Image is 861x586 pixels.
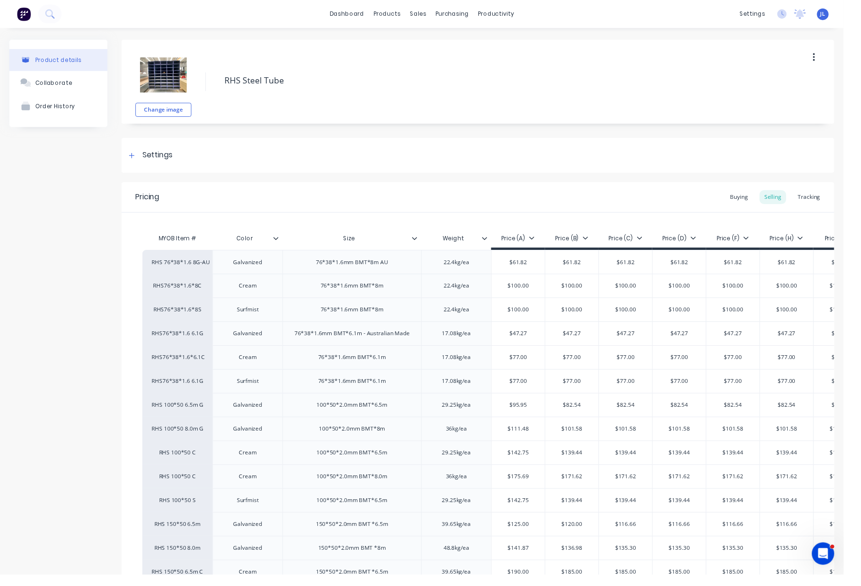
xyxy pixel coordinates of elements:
div: Price (D) [676,239,710,247]
div: Price (C) [621,239,656,247]
div: Galvanized [229,261,277,274]
div: $116.66 [611,523,666,547]
div: $142.75 [502,499,556,523]
a: dashboard [332,7,376,21]
div: $95.95 [502,401,556,425]
div: Settings [145,153,176,164]
div: $61.82 [611,256,666,279]
div: $100.00 [502,304,556,328]
div: 100*50*2.0mm BMT*8.0m [315,480,403,493]
div: $139.44 [557,450,611,474]
div: $120.00 [557,523,611,547]
div: 150*50*2.0mm BMT *8m [317,553,402,565]
div: 29.25kg/ea [442,456,490,468]
div: RHS 100*50 S [155,506,207,515]
button: Change image [138,105,195,119]
div: $77.00 [557,353,611,377]
div: $47.27 [666,329,720,352]
div: RHS76*38*1.6*8S [155,312,207,320]
div: $116.66 [776,523,830,547]
div: Price (F) [731,239,764,247]
div: $135.30 [776,547,830,571]
div: products [376,7,414,21]
div: Tracking [810,194,842,208]
div: $61.82 [721,256,775,279]
div: $47.27 [611,329,666,352]
div: $100.00 [721,280,775,304]
button: Collaborate [10,72,110,96]
div: 22.4kg/ea [442,261,490,274]
div: 100*50*2.0mm BMT*6.5m [315,456,403,468]
div: $141.87 [502,547,556,571]
img: Factory [17,7,31,21]
div: $100.00 [776,304,830,328]
div: Buying [740,194,768,208]
div: $82.54 [776,401,830,425]
div: RHS76*38*1.6*8C [155,288,207,296]
div: Surfmist [229,504,277,517]
div: 100*50*2.0mm BMT*8m [318,432,401,444]
div: Price (H) [786,239,820,247]
div: Size [288,231,424,255]
div: $135.30 [721,547,775,571]
div: Galvanized [229,334,277,347]
div: 76*38*1.6mm BMT*8m AU [315,261,404,274]
div: $77.00 [666,377,720,401]
div: 36kg/ea [442,480,490,493]
div: $139.44 [666,499,720,523]
div: $100.00 [502,280,556,304]
div: 17.08kg/ea [442,359,490,371]
div: $175.69 [502,474,556,498]
div: 22.4kg/ea [442,310,490,322]
div: $139.44 [721,450,775,474]
div: $116.66 [666,523,720,547]
div: $47.27 [557,329,611,352]
div: 22.4kg/ea [442,286,490,298]
img: file [143,52,191,100]
button: Product details [10,50,110,72]
div: Cream [229,359,277,371]
div: $100.00 [611,280,666,304]
div: Weight [430,234,501,253]
div: $82.54 [557,401,611,425]
div: purchasing [440,7,483,21]
div: $116.66 [721,523,775,547]
div: RHS 100*50 C [155,482,207,491]
div: $47.27 [776,329,830,352]
div: $171.62 [776,474,830,498]
div: $125.00 [502,523,556,547]
div: $111.48 [502,426,556,450]
div: $77.00 [611,353,666,377]
div: 100*50*2.0mm BMT*6.5m [315,504,403,517]
div: $139.44 [776,499,830,523]
div: Surfmist [229,310,277,322]
div: Product details [36,58,83,65]
div: MYOB Item # [145,234,217,253]
div: $100.00 [721,304,775,328]
div: $171.62 [666,474,720,498]
div: RHS 150*50 8.0m [155,555,207,564]
div: $77.00 [557,377,611,401]
div: fileChange image [138,48,195,119]
div: $77.00 [721,377,775,401]
div: $61.82 [666,256,720,279]
div: Color [217,231,283,255]
div: Galvanized [229,553,277,565]
div: $101.58 [611,426,666,450]
div: $82.54 [611,401,666,425]
div: $139.44 [611,499,666,523]
div: Size [288,234,430,253]
div: $139.44 [666,450,720,474]
div: 39.65kg/ea [442,529,490,541]
div: 76*38*1.6mm BMT*6.1m [317,359,402,371]
div: RHS76*38*1.6 6.1G [155,385,207,393]
div: Galvanized [229,529,277,541]
div: $136.98 [557,547,611,571]
div: 76*38*1.6mm BMT*6.1m [317,383,402,395]
div: $61.82 [502,256,556,279]
div: Weight [430,231,496,255]
div: $100.00 [666,304,720,328]
div: RHS 100*50 C [155,458,207,466]
div: $61.82 [557,256,611,279]
div: settings [750,7,786,21]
